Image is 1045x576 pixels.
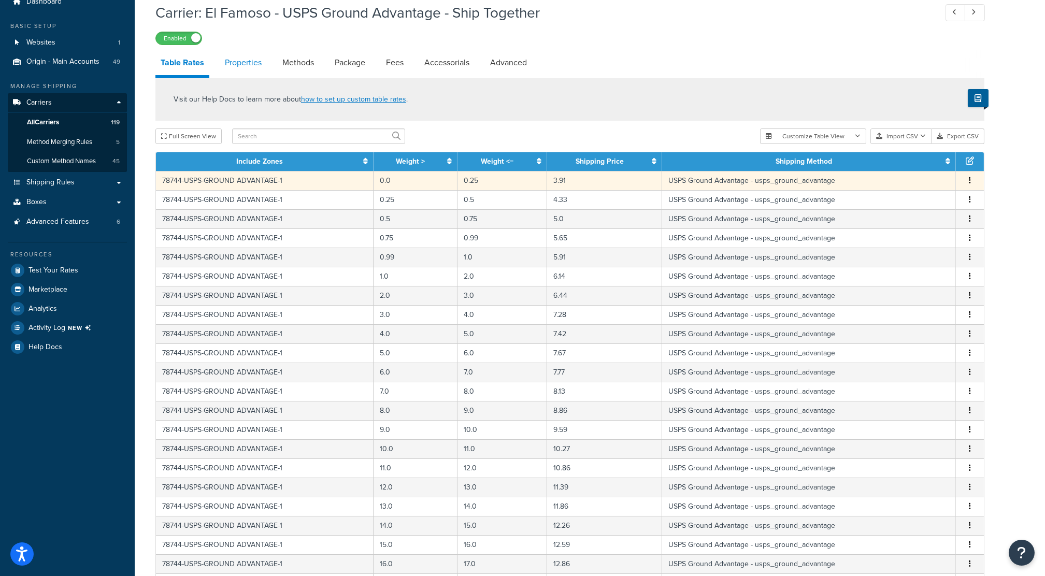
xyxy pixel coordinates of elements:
td: USPS Ground Advantage - usps_ground_advantage [662,305,956,324]
td: 1.0 [374,267,457,286]
span: Help Docs [28,343,62,352]
td: USPS Ground Advantage - usps_ground_advantage [662,439,956,458]
td: 10.0 [374,439,457,458]
span: Marketplace [28,285,67,294]
td: USPS Ground Advantage - usps_ground_advantage [662,209,956,228]
td: 7.67 [547,343,662,363]
td: 11.0 [457,439,547,458]
span: Test Your Rates [28,266,78,275]
h1: Carrier: El Famoso - USPS Ground Advantage - Ship Together [155,3,926,23]
td: 9.0 [457,401,547,420]
td: 0.75 [457,209,547,228]
td: 7.0 [457,363,547,382]
li: [object Object] [8,319,127,337]
td: 8.13 [547,382,662,401]
a: Marketplace [8,280,127,299]
td: 5.0 [547,209,662,228]
td: 17.0 [457,554,547,573]
span: NEW [68,324,95,332]
a: Weight > [396,156,425,167]
td: 4.0 [374,324,457,343]
td: 13.0 [374,497,457,516]
td: 0.0 [374,171,457,190]
td: 6.0 [457,343,547,363]
li: Method Merging Rules [8,133,127,152]
a: Custom Method Names45 [8,152,127,171]
td: 6.44 [547,286,662,305]
td: USPS Ground Advantage - usps_ground_advantage [662,401,956,420]
td: 3.0 [374,305,457,324]
a: Method Merging Rules5 [8,133,127,152]
td: 0.99 [457,228,547,248]
td: USPS Ground Advantage - usps_ground_advantage [662,554,956,573]
td: 12.0 [457,458,547,478]
li: Carriers [8,93,127,172]
a: AllCarriers119 [8,113,127,132]
span: Custom Method Names [27,157,96,166]
td: 78744-USPS-GROUND ADVANTAGE-1 [156,554,374,573]
td: 0.25 [374,190,457,209]
td: USPS Ground Advantage - usps_ground_advantage [662,382,956,401]
td: 78744-USPS-GROUND ADVANTAGE-1 [156,439,374,458]
td: 11.39 [547,478,662,497]
span: Analytics [28,305,57,313]
td: USPS Ground Advantage - usps_ground_advantage [662,228,956,248]
a: Analytics [8,299,127,318]
td: 8.0 [374,401,457,420]
td: 78744-USPS-GROUND ADVANTAGE-1 [156,497,374,516]
li: Custom Method Names [8,152,127,171]
td: 5.0 [457,324,547,343]
a: Advanced [485,50,532,75]
td: 15.0 [457,516,547,535]
td: 0.5 [374,209,457,228]
a: Package [330,50,370,75]
td: 11.86 [547,497,662,516]
button: Full Screen View [155,128,222,144]
td: 14.0 [374,516,457,535]
td: 9.59 [547,420,662,439]
span: Shipping Rules [26,178,75,187]
a: Shipping Price [576,156,624,167]
td: USPS Ground Advantage - usps_ground_advantage [662,420,956,439]
a: Accessorials [419,50,475,75]
td: 5.91 [547,248,662,267]
td: 5.65 [547,228,662,248]
a: Methods [277,50,319,75]
span: Boxes [26,198,47,207]
td: 0.25 [457,171,547,190]
a: Fees [381,50,409,75]
td: 0.5 [457,190,547,209]
td: USPS Ground Advantage - usps_ground_advantage [662,171,956,190]
td: 78744-USPS-GROUND ADVANTAGE-1 [156,343,374,363]
a: Boxes [8,193,127,212]
a: Properties [220,50,267,75]
input: Search [232,128,405,144]
div: Basic Setup [8,22,127,31]
td: 7.0 [374,382,457,401]
span: Activity Log [28,321,95,335]
p: Visit our Help Docs to learn more about . [174,94,408,105]
li: Websites [8,33,127,52]
td: 78744-USPS-GROUND ADVANTAGE-1 [156,401,374,420]
td: USPS Ground Advantage - usps_ground_advantage [662,458,956,478]
span: 45 [112,157,120,166]
a: Websites1 [8,33,127,52]
td: 0.99 [374,248,457,267]
td: 78744-USPS-GROUND ADVANTAGE-1 [156,420,374,439]
td: 7.28 [547,305,662,324]
td: USPS Ground Advantage - usps_ground_advantage [662,324,956,343]
td: USPS Ground Advantage - usps_ground_advantage [662,535,956,554]
td: 78744-USPS-GROUND ADVANTAGE-1 [156,516,374,535]
td: USPS Ground Advantage - usps_ground_advantage [662,478,956,497]
span: 6 [117,218,120,226]
td: 10.86 [547,458,662,478]
a: Help Docs [8,338,127,356]
td: USPS Ground Advantage - usps_ground_advantage [662,267,956,286]
button: Open Resource Center [1009,540,1035,566]
td: 2.0 [374,286,457,305]
li: Origin - Main Accounts [8,52,127,71]
span: All Carriers [27,118,59,127]
a: Activity LogNEW [8,319,127,337]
